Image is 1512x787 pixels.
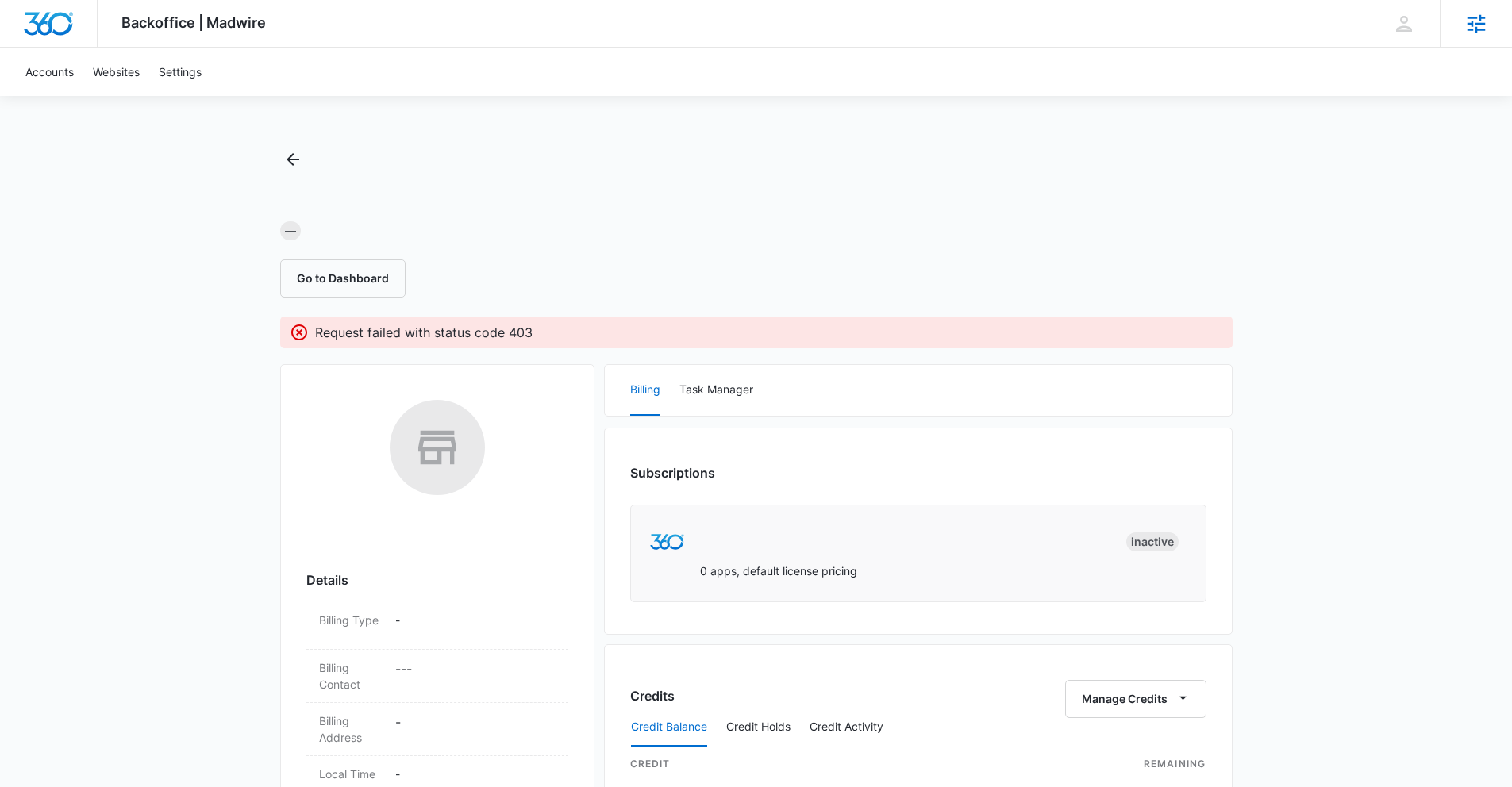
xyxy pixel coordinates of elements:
[306,650,568,703] div: Billing Contact---
[395,659,556,693] dd: - - -
[810,708,883,747] button: Credit Activity
[280,259,406,298] button: Go to Dashboard
[319,659,383,693] dt: Billing Contact
[83,48,149,96] a: Websites
[631,708,707,747] button: Credit Balance
[650,534,684,551] img: marketing360Logo
[1038,747,1206,781] th: Remaining
[726,708,791,747] button: Credit Holds
[679,365,753,416] button: Task Manager
[630,686,675,705] h3: Credits
[395,766,556,782] p: -
[306,570,348,589] span: Details
[306,703,568,756] div: Billing Address-
[16,48,83,96] a: Accounts
[319,766,383,782] dt: Local Time
[306,602,568,650] div: Billing Type-
[280,147,306,172] button: Back
[315,323,533,342] p: Request failed with status code 403
[1126,532,1179,551] div: INACTIVE
[121,14,266,31] span: Backoffice | Madwire
[1065,680,1206,718] button: Manage Credits
[630,747,1038,781] th: credit
[319,712,383,746] dt: Billing Address
[395,612,556,628] p: -
[630,365,660,416] button: Billing
[280,221,301,240] div: —
[149,48,211,96] a: Settings
[319,612,383,628] dt: Billing Type
[395,712,556,746] dd: -
[700,562,857,579] p: 0 apps, default license pricing
[630,463,715,482] h3: Subscriptions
